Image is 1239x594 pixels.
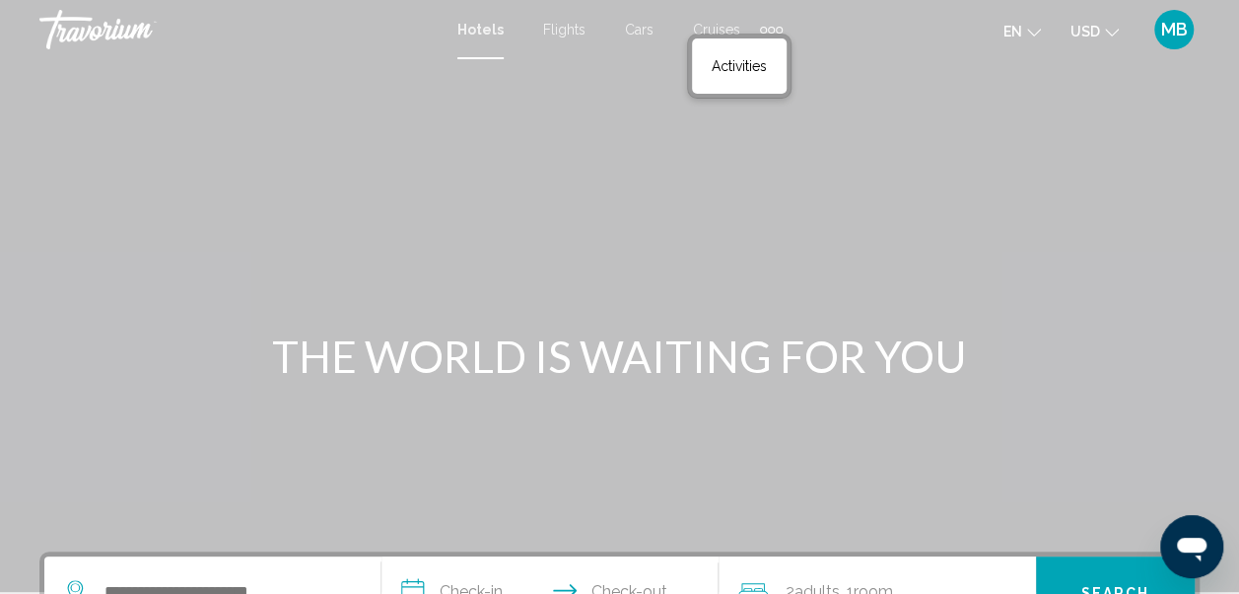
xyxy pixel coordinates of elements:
a: Flights [543,22,585,37]
span: Activities [712,58,767,74]
a: Travorium [39,10,438,49]
a: Activities [702,48,777,84]
span: MB [1161,20,1188,39]
span: en [1003,24,1022,39]
span: USD [1070,24,1100,39]
button: Change language [1003,17,1041,45]
a: Cars [625,22,654,37]
button: User Menu [1148,9,1200,50]
a: Cruises [693,22,740,37]
h1: THE WORLD IS WAITING FOR YOU [250,331,990,382]
button: Extra navigation items [760,14,783,45]
iframe: Button to launch messaging window [1160,515,1223,578]
a: Hotels [457,22,504,37]
button: Change currency [1070,17,1119,45]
